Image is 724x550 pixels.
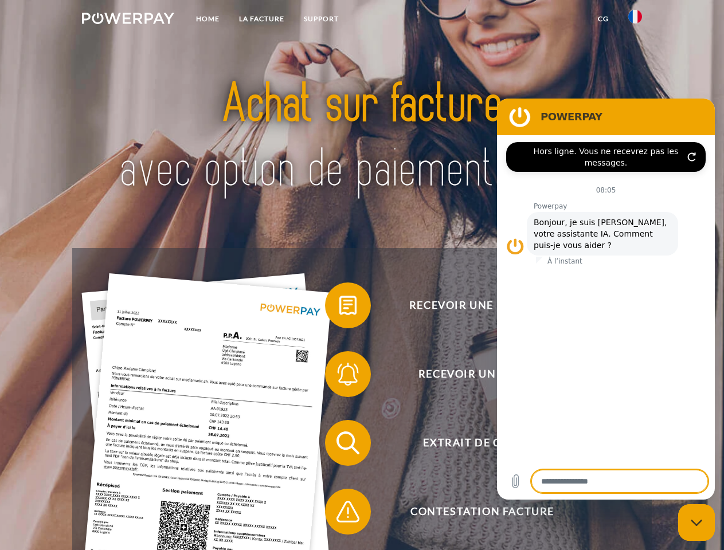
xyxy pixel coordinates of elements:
[334,360,362,388] img: qb_bell.svg
[82,13,174,24] img: logo-powerpay-white.svg
[334,291,362,320] img: qb_bill.svg
[186,9,229,29] a: Home
[342,489,623,535] span: Contestation Facture
[325,489,623,535] button: Contestation Facture
[325,282,623,328] button: Recevoir une facture ?
[497,99,715,500] iframe: Fenêtre de messagerie
[325,351,623,397] button: Recevoir un rappel?
[334,429,362,457] img: qb_search.svg
[334,497,362,526] img: qb_warning.svg
[342,351,623,397] span: Recevoir un rappel?
[342,420,623,466] span: Extrait de compte
[588,9,619,29] a: CG
[628,10,642,23] img: fr
[229,9,294,29] a: LA FACTURE
[342,282,623,328] span: Recevoir une facture ?
[294,9,349,29] a: Support
[678,504,715,541] iframe: Bouton de lancement de la fenêtre de messagerie, conversation en cours
[109,55,615,219] img: title-powerpay_fr.svg
[325,420,623,466] button: Extrait de compte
